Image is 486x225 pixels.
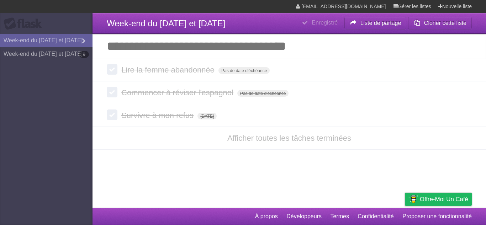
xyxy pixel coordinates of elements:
[4,51,83,57] font: Week-end du [DATE] et [DATE]
[121,65,215,74] font: Lire la femme abandonnée
[255,210,278,223] a: À propos
[107,87,117,97] label: Fait
[240,91,286,96] font: Pas de date d'échéance
[121,111,194,120] font: Survivre à mon refus
[408,17,472,30] button: Cloner cette liste
[107,18,225,28] font: Week-end du [DATE] et [DATE]
[398,4,431,9] font: Gérer les listes
[286,210,322,223] a: Développeurs
[442,4,472,9] font: Nouvelle liste
[200,114,214,119] font: [DATE]
[227,134,351,143] a: Afficher toutes les tâches terminées
[402,213,472,219] font: Proposer une fonctionnalité
[4,37,83,43] font: Week-end du [DATE] et [DATE]
[344,17,406,30] button: Liste de partage
[83,52,85,57] font: 9
[312,20,338,26] font: Enregistré
[221,68,267,73] font: Pas de date d'échéance
[301,4,386,9] font: [EMAIL_ADDRESS][DOMAIN_NAME]
[255,213,278,219] font: À propos
[107,64,117,75] label: Fait
[107,109,117,120] label: Fait
[420,196,468,203] font: Offre-moi un café
[402,210,472,223] a: Proposer une fonctionnalité
[424,20,466,26] font: Cloner cette liste
[405,193,472,206] a: Offre-moi un café
[360,20,401,26] font: Liste de partage
[330,213,349,219] font: Termes
[358,210,393,223] a: Confidentialité
[286,213,322,219] font: Développeurs
[330,210,349,223] a: Termes
[408,193,418,205] img: Offre-moi un café
[121,88,233,97] font: Commencer à réviser l'espagnol
[358,213,393,219] font: Confidentialité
